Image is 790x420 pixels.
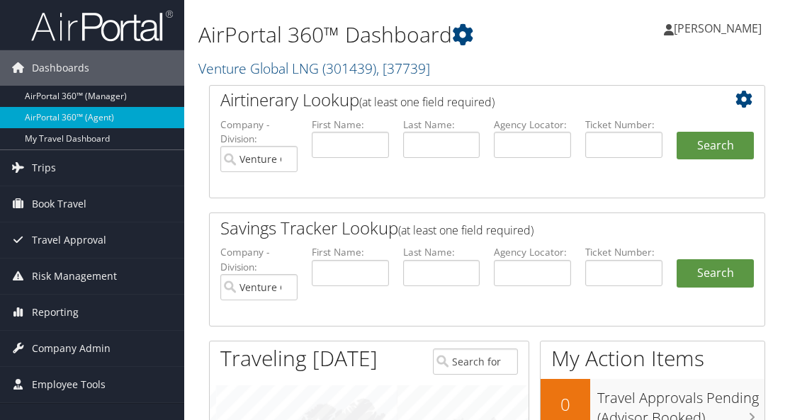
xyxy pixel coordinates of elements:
[32,367,106,402] span: Employee Tools
[31,9,173,42] img: airportal-logo.png
[32,50,89,86] span: Dashboards
[677,132,754,160] button: Search
[32,331,111,366] span: Company Admin
[32,222,106,258] span: Travel Approval
[220,216,708,240] h2: Savings Tracker Lookup
[677,259,754,288] a: Search
[494,118,571,132] label: Agency Locator:
[664,7,776,50] a: [PERSON_NAME]
[312,245,389,259] label: First Name:
[220,274,298,300] input: search accounts
[376,59,430,78] span: , [ 37739 ]
[220,245,298,274] label: Company - Division:
[403,245,480,259] label: Last Name:
[220,344,378,373] h1: Traveling [DATE]
[403,118,480,132] label: Last Name:
[32,150,56,186] span: Trips
[585,245,662,259] label: Ticket Number:
[220,118,298,147] label: Company - Division:
[198,59,430,78] a: Venture Global LNG
[220,88,708,112] h2: Airtinerary Lookup
[32,259,117,294] span: Risk Management
[433,348,518,375] input: Search for Traveler
[541,392,590,416] h2: 0
[32,186,86,222] span: Book Travel
[674,21,762,36] span: [PERSON_NAME]
[359,94,495,110] span: (at least one field required)
[32,295,79,330] span: Reporting
[398,222,534,238] span: (at least one field required)
[494,245,571,259] label: Agency Locator:
[198,20,583,50] h1: AirPortal 360™ Dashboard
[322,59,376,78] span: ( 301439 )
[585,118,662,132] label: Ticket Number:
[312,118,389,132] label: First Name:
[541,344,764,373] h1: My Action Items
